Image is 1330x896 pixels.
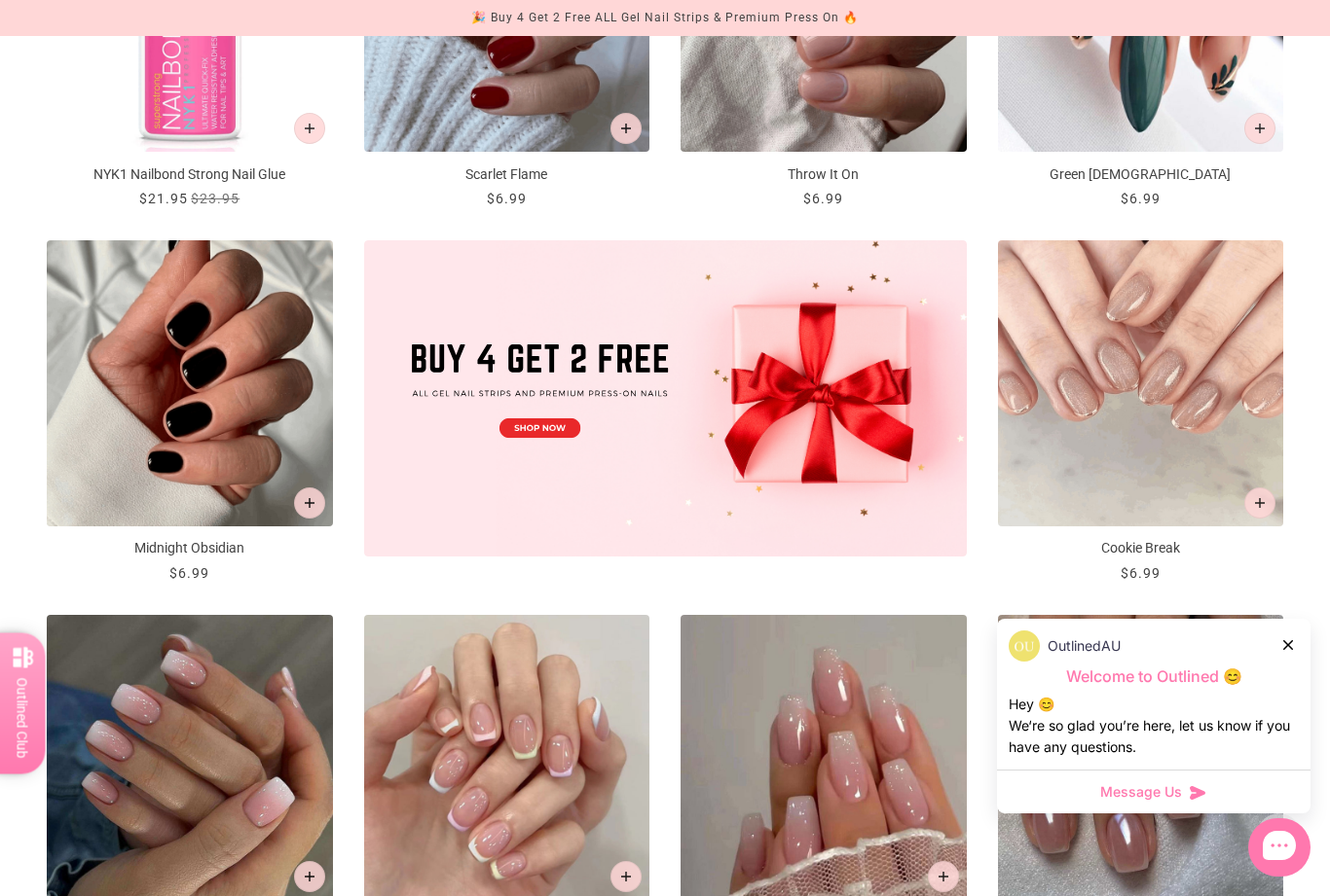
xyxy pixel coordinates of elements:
[1244,113,1275,144] button: Add to cart
[47,240,333,526] img: Midnight Obsidian-Press on Manicure-Outlined
[610,113,642,144] button: Add to cart
[610,861,642,892] button: Add to cart
[998,164,1284,185] p: Green [DEMOGRAPHIC_DATA]
[1009,694,1299,758] div: Hey 😊 We‘re so glad you’re here, let us know if you have any questions.
[1100,782,1182,802] span: Message Us
[1009,630,1040,662] img: data:image/png;base64,iVBORw0KGgoAAAANSUhEUgAAACQAAAAkCAYAAADhAJiYAAAAAXNSR0IArs4c6QAAAERlWElmTU0...
[1048,635,1121,657] p: OutlinedAU
[191,191,240,206] span: $23.95
[471,8,859,28] div: 🎉 Buy 4 Get 2 Free ALL Gel Nail Strips & Premium Press On 🔥
[139,191,188,206] span: $21.95
[1009,666,1299,687] p: Welcome to Outlined 😊
[364,164,650,185] p: Scarlet Flame
[1121,565,1161,581] span: $6.99
[487,191,527,206] span: $6.99
[294,487,325,519] button: Add to cart
[998,538,1284,558] p: Cookie Break
[928,861,959,892] button: Add to cart
[47,240,333,584] a: Midnight Obsidian
[47,164,333,185] p: NYK1 Nailbond Strong Nail Glue
[169,565,209,581] span: $6.99
[998,240,1284,584] a: Cookie Break
[1244,487,1275,519] button: Add to cart
[294,861,325,892] button: Add to cart
[1121,191,1161,206] span: $6.99
[47,538,333,558] p: Midnight Obsidian
[294,113,325,144] button: Add to cart
[681,164,967,185] p: Throw It On
[803,191,843,206] span: $6.99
